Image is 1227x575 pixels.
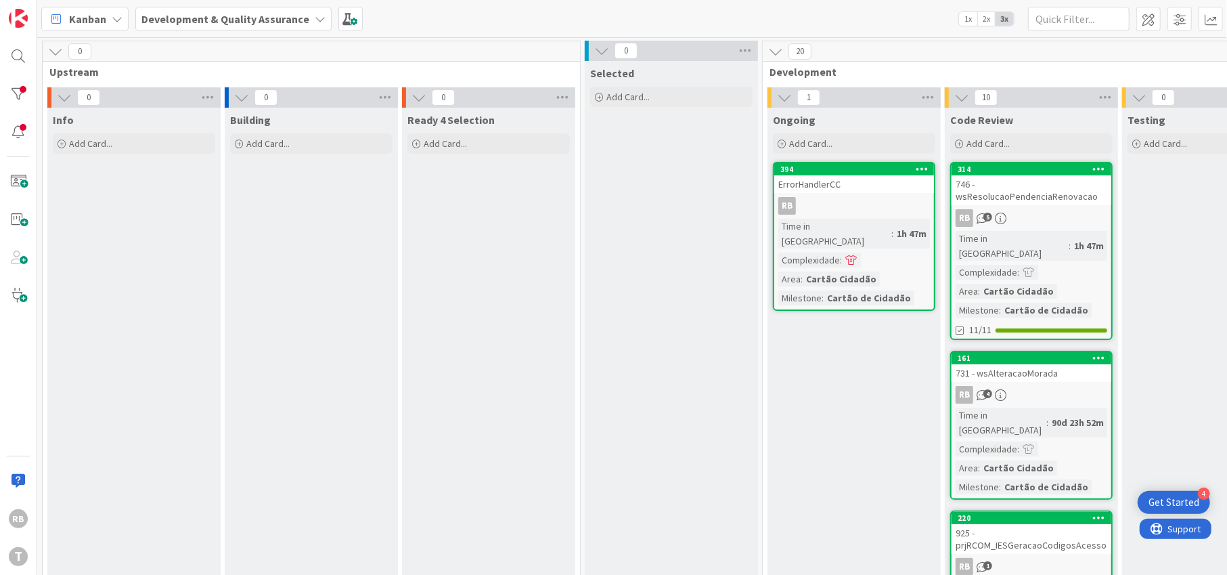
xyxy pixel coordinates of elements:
[1046,415,1048,430] span: :
[950,162,1113,340] a: 314746 - wsResolucaoPendenciaRenovacaoRBTime in [GEOGRAPHIC_DATA]:1h 47mComplexidade:Area:Cartão ...
[49,65,563,79] span: Upstream
[956,386,973,404] div: RB
[780,165,934,174] div: 394
[840,253,842,268] span: :
[778,291,822,305] div: Milestone
[893,226,930,241] div: 1h 47m
[958,513,1111,523] div: 220
[615,43,638,59] span: 0
[424,137,467,150] span: Add Card...
[1048,415,1107,430] div: 90d 23h 52m
[1071,238,1107,253] div: 1h 47m
[407,113,495,127] span: Ready 4 Selection
[1001,303,1092,318] div: Cartão de Cidadão
[590,66,634,80] span: Selected
[774,197,934,215] div: RB
[773,113,816,127] span: Ongoing
[959,12,977,26] span: 1x
[822,291,824,305] span: :
[9,509,28,528] div: RB
[952,512,1111,554] div: 220925 - prjRCOM_IESGeracaoCodigosAcesso
[141,12,309,26] b: Development & Quality Assurance
[956,209,973,227] div: RB
[774,163,934,193] div: 394ErrorHandlerCC
[432,89,455,106] span: 0
[952,386,1111,404] div: RB
[803,272,880,286] div: Cartão Cidadão
[975,89,998,106] span: 10
[978,284,980,299] span: :
[1152,89,1175,106] span: 0
[1001,480,1092,494] div: Cartão de Cidadão
[824,291,914,305] div: Cartão de Cidadão
[952,364,1111,382] div: 731 - wsAlteracaoMorada
[983,561,992,570] span: 1
[68,43,91,60] span: 0
[789,137,832,150] span: Add Card...
[956,284,978,299] div: Area
[956,231,1069,261] div: Time in [GEOGRAPHIC_DATA]
[801,272,803,286] span: :
[774,163,934,175] div: 394
[53,113,74,127] span: Info
[958,165,1111,174] div: 314
[980,284,1057,299] div: Cartão Cidadão
[978,461,980,475] span: :
[999,480,1001,494] span: :
[254,89,277,106] span: 0
[977,12,996,26] span: 2x
[952,175,1111,205] div: 746 - wsResolucaoPendenciaRenovacao
[956,461,978,475] div: Area
[958,354,1111,363] div: 161
[996,12,1014,26] span: 3x
[1198,488,1210,500] div: 4
[1028,7,1130,31] input: Quick Filter...
[1069,238,1071,253] span: :
[797,89,820,106] span: 1
[606,91,650,103] span: Add Card...
[774,175,934,193] div: ErrorHandlerCC
[956,480,999,494] div: Milestone
[952,512,1111,524] div: 220
[778,219,891,249] div: Time in [GEOGRAPHIC_DATA]
[983,389,992,398] span: 4
[246,137,290,150] span: Add Card...
[1138,491,1210,514] div: Open Get Started checklist, remaining modules: 4
[9,9,28,28] img: Visit kanbanzone.com
[956,442,1017,456] div: Complexidade
[952,352,1111,382] div: 161731 - wsAlteracaoMorada
[1144,137,1187,150] span: Add Card...
[952,524,1111,554] div: 925 - prjRCOM_IESGeracaoCodigosAcesso
[77,89,100,106] span: 0
[969,323,991,337] span: 11/11
[950,351,1113,500] a: 161731 - wsAlteracaoMoradaRBTime in [GEOGRAPHIC_DATA]:90d 23h 52mComplexidade:Area:Cartão Cidadão...
[1017,265,1019,280] span: :
[952,163,1111,205] div: 314746 - wsResolucaoPendenciaRenovacao
[952,209,1111,227] div: RB
[9,547,28,566] div: T
[778,197,796,215] div: RB
[1148,496,1199,509] div: Get Started
[983,213,992,221] span: 5
[891,226,893,241] span: :
[1017,442,1019,456] span: :
[956,303,999,318] div: Milestone
[778,253,840,268] div: Complexidade
[956,408,1046,438] div: Time in [GEOGRAPHIC_DATA]
[230,113,271,127] span: Building
[69,137,112,150] span: Add Card...
[28,2,62,18] span: Support
[952,163,1111,175] div: 314
[980,461,1057,475] div: Cartão Cidadão
[773,162,935,311] a: 394ErrorHandlerCCRBTime in [GEOGRAPHIC_DATA]:1h 47mComplexidade:Area:Cartão CidadãoMilestone:Cart...
[952,352,1111,364] div: 161
[999,303,1001,318] span: :
[966,137,1010,150] span: Add Card...
[956,265,1017,280] div: Complexidade
[788,43,811,60] span: 20
[1128,113,1165,127] span: Testing
[950,113,1013,127] span: Code Review
[69,11,106,27] span: Kanban
[778,272,801,286] div: Area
